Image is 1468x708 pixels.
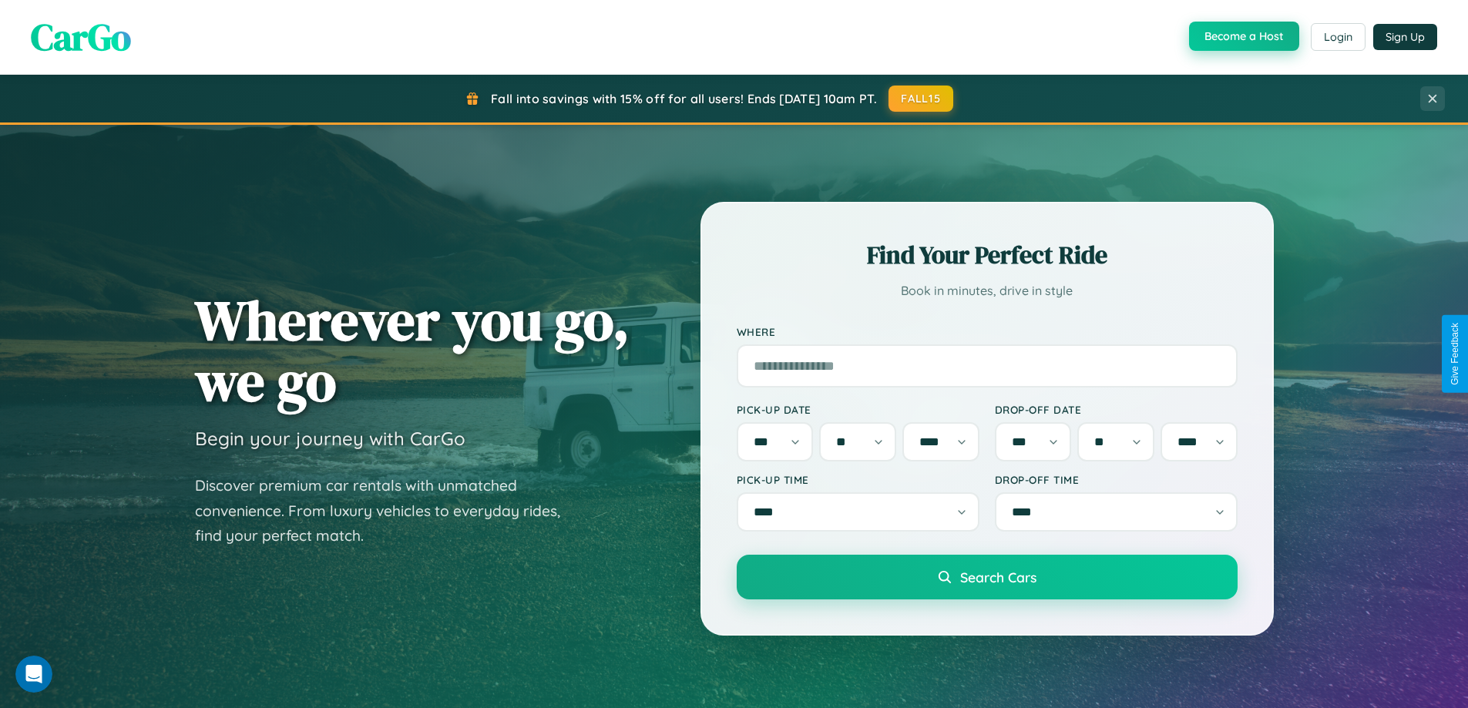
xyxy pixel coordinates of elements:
h1: Wherever you go, we go [195,290,630,411]
p: Book in minutes, drive in style [737,280,1238,302]
div: Give Feedback [1450,323,1460,385]
button: FALL15 [889,86,953,112]
p: Discover premium car rentals with unmatched convenience. From luxury vehicles to everyday rides, ... [195,473,580,549]
label: Where [737,325,1238,338]
span: Fall into savings with 15% off for all users! Ends [DATE] 10am PT. [491,91,877,106]
button: Login [1311,23,1366,51]
span: Search Cars [960,569,1036,586]
button: Become a Host [1189,22,1299,51]
h2: Find Your Perfect Ride [737,238,1238,272]
button: Sign Up [1373,24,1437,50]
span: CarGo [31,12,131,62]
label: Pick-up Date [737,403,979,416]
label: Drop-off Time [995,473,1238,486]
label: Drop-off Date [995,403,1238,416]
iframe: Intercom live chat [15,656,52,693]
button: Search Cars [737,555,1238,599]
h3: Begin your journey with CarGo [195,427,465,450]
label: Pick-up Time [737,473,979,486]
